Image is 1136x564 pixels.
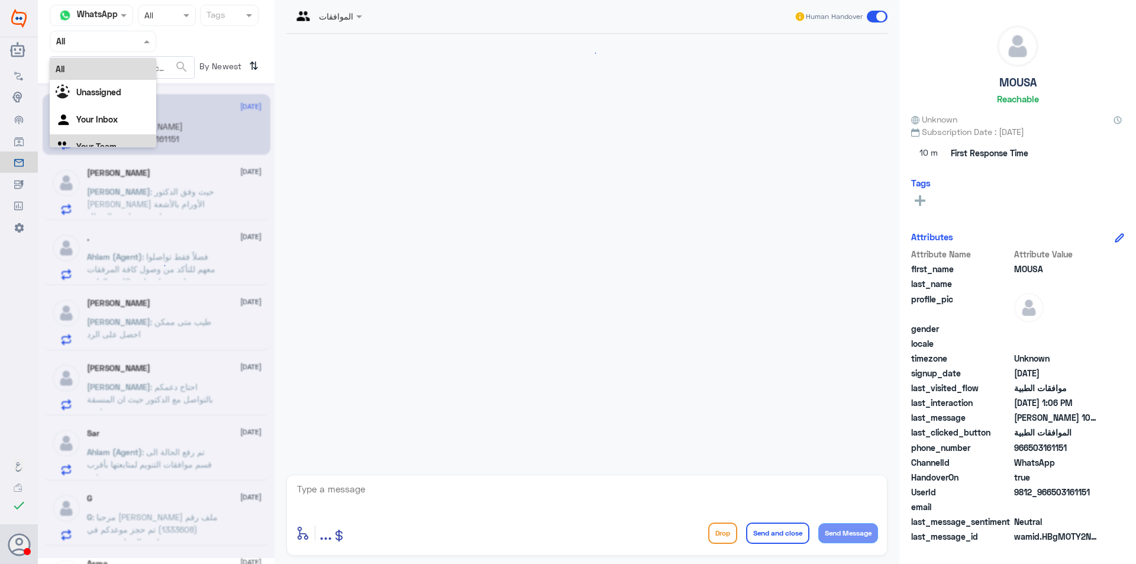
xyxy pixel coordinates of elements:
span: null [1014,501,1100,513]
span: 966503161151 [1014,441,1100,454]
img: yourInbox.svg [56,112,73,130]
input: Search by Name, Local etc… [50,57,194,78]
span: Human Handover [806,11,863,22]
b: All [56,64,64,74]
span: Attribute Name [911,248,1012,260]
span: الموافقات الطبية [1014,426,1100,439]
span: last_message [911,411,1012,424]
span: UserId [911,486,1012,498]
span: 0 [1014,515,1100,528]
img: whatsapp.png [56,7,74,24]
div: Tags [205,8,225,24]
span: signup_date [911,367,1012,379]
span: true [1014,471,1100,484]
button: Avatar [8,533,30,556]
span: email [911,501,1012,513]
span: ... [319,522,332,543]
span: first_name [911,263,1012,275]
span: timezone [911,352,1012,365]
h6: Tags [911,178,931,188]
h5: MOUSA [999,76,1037,89]
span: First Response Time [951,147,1028,159]
span: last_message_sentiment [911,515,1012,528]
span: last_visited_flow [911,382,1012,394]
span: null [1014,323,1100,335]
img: defaultAdmin.png [998,26,1038,66]
b: Unassigned [76,87,121,97]
span: Unknown [1014,352,1100,365]
img: Widebot Logo [11,9,27,28]
i: check [12,498,26,513]
span: By Newest [195,56,244,80]
span: موسى يوسف المانع 1070341886 0503161151 [1014,411,1100,424]
span: wamid.HBgMOTY2NTAzMTYxMTUxFQIAEhggQUNBRTQyOUExQTVBRDlDRjk5QTUyOEFDQjEyMTRFQTQA [1014,530,1100,543]
span: phone_number [911,441,1012,454]
img: yourTeam.svg [56,139,73,157]
span: null [1014,337,1100,350]
i: ⇅ [249,56,259,76]
h6: Reachable [997,94,1039,104]
span: موافقات الطبية [1014,382,1100,394]
span: Attribute Value [1014,248,1100,260]
span: 2025-09-21T09:56:25.088Z [1014,367,1100,379]
span: ChannelId [911,456,1012,469]
button: Drop [708,523,737,544]
span: 9812_966503161151 [1014,486,1100,498]
span: MOUSA [1014,263,1100,275]
img: Unassigned.svg [56,85,73,102]
div: loading... [289,43,885,63]
span: last_name [911,278,1012,290]
div: loading... [146,255,167,276]
span: last_message_id [911,530,1012,543]
span: HandoverOn [911,471,1012,484]
b: Your Inbox [76,114,118,124]
span: locale [911,337,1012,350]
span: search [175,60,189,74]
span: last_clicked_button [911,426,1012,439]
img: defaultAdmin.png [1014,293,1044,323]
span: 2025-09-21T10:06:29.843Z [1014,397,1100,409]
span: profile_pic [911,293,1012,320]
button: Send and close [746,523,809,544]
h6: Attributes [911,231,953,242]
span: Subscription Date : [DATE] [911,125,1124,138]
span: 2 [1014,456,1100,469]
button: Send Message [818,523,878,543]
span: Unknown [911,113,957,125]
button: search [175,57,189,77]
span: gender [911,323,1012,335]
b: Your Team [76,141,117,152]
span: last_interaction [911,397,1012,409]
button: ... [319,520,332,546]
span: 10 m [911,143,947,164]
